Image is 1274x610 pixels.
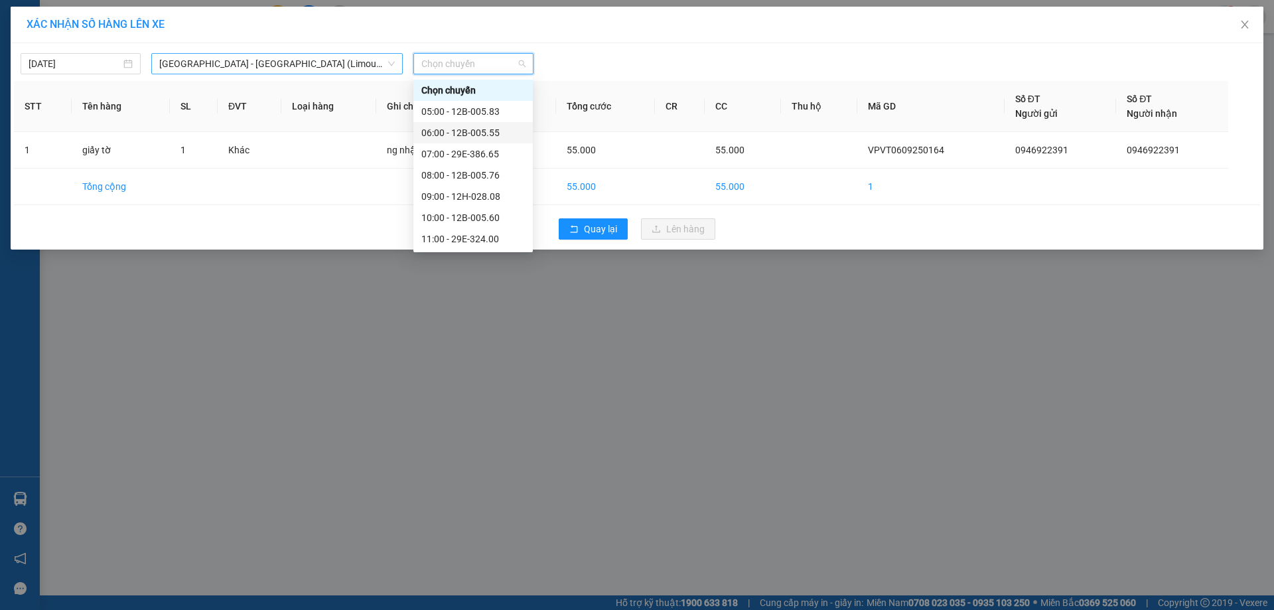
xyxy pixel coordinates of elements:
span: Hà Nội - Lạng Sơn (Limousine) [159,54,395,74]
th: Tổng cước [556,81,655,132]
th: Thu hộ [781,81,858,132]
td: Tổng cộng [72,169,169,205]
th: CC [705,81,780,132]
th: CR [655,81,705,132]
div: Chọn chuyến [413,80,533,101]
td: 55.000 [556,169,655,205]
th: ĐVT [218,81,281,132]
span: 55.000 [715,145,744,155]
th: Ghi chú [376,81,473,132]
span: Số ĐT [1015,94,1040,104]
span: ng nhận tt [387,145,430,155]
div: 09:00 - 12H-028.08 [421,189,525,204]
span: VPVT0609250164 [868,145,944,155]
td: Khác [218,132,281,169]
div: 05:00 - 12B-005.83 [421,104,525,119]
div: 08:00 - 12B-005.76 [421,168,525,183]
span: Số ĐT [1127,94,1152,104]
th: STT [14,81,72,132]
span: rollback [569,224,579,235]
div: 06:00 - 12B-005.55 [421,125,525,140]
div: Chọn chuyến [421,83,525,98]
td: giấy tờ [72,132,169,169]
th: Mã GD [857,81,1004,132]
div: 07:00 - 29E-386.65 [421,147,525,161]
button: rollbackQuay lại [559,218,628,240]
td: 55.000 [705,169,780,205]
th: SL [170,81,218,132]
span: Người nhận [1127,108,1177,119]
span: Chọn chuyến [421,54,526,74]
div: 10:00 - 12B-005.60 [421,210,525,225]
span: 55.000 [567,145,596,155]
button: Close [1226,7,1263,44]
input: 06/09/2025 [29,56,121,71]
span: Người gửi [1015,108,1058,119]
button: uploadLên hàng [641,218,715,240]
th: Loại hàng [281,81,376,132]
span: close [1239,19,1250,30]
div: 11:00 - 29E-324.00 [421,232,525,246]
th: Tên hàng [72,81,169,132]
span: 1 [180,145,186,155]
span: 0946922391 [1015,145,1068,155]
span: down [388,60,395,68]
td: 1 [14,132,72,169]
span: 0946922391 [1127,145,1180,155]
span: Quay lại [584,222,617,236]
td: 1 [857,169,1004,205]
span: XÁC NHẬN SỐ HÀNG LÊN XE [27,18,165,31]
